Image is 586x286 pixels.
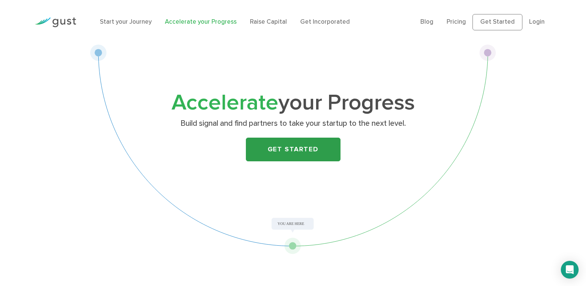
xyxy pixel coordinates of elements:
[150,118,436,129] p: Build signal and find partners to take your startup to the next level.
[300,18,350,26] a: Get Incorporated
[147,93,439,113] h1: your Progress
[420,18,433,26] a: Blog
[561,261,579,279] div: Open Intercom Messenger
[165,18,237,26] a: Accelerate your Progress
[172,90,278,116] span: Accelerate
[250,18,287,26] a: Raise Capital
[246,138,341,161] a: Get Started
[35,17,76,27] img: Gust Logo
[529,18,545,26] a: Login
[447,18,466,26] a: Pricing
[472,14,522,30] a: Get Started
[100,18,152,26] a: Start your Journey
